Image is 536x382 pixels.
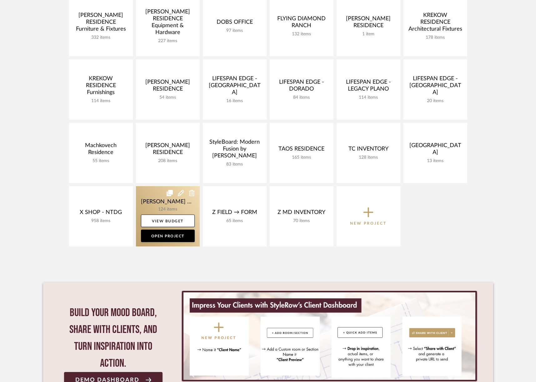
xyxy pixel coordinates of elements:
[342,15,395,32] div: [PERSON_NAME] RESIDENCE
[74,98,128,104] div: 114 items
[141,142,195,158] div: [PERSON_NAME] RESIDENCE
[141,8,195,38] div: [PERSON_NAME] RESIDENCE Equipment & Hardware
[141,79,195,95] div: [PERSON_NAME] RESIDENCE
[181,291,477,381] div: 0
[141,38,195,44] div: 227 items
[141,158,195,164] div: 208 items
[74,12,128,35] div: [PERSON_NAME] RESIDENCE Furniture & Fixtures
[208,75,262,98] div: LIFESPAN EDGE - [GEOGRAPHIC_DATA]
[208,139,262,162] div: StyleBoard: Modern Fusion by [PERSON_NAME]
[408,75,462,98] div: LIFESPAN EDGE - [GEOGRAPHIC_DATA]
[275,155,328,160] div: 165 items
[408,98,462,104] div: 20 items
[342,155,395,160] div: 128 items
[208,98,262,104] div: 16 items
[408,35,462,40] div: 178 items
[208,19,262,28] div: DOBS OFFICE
[74,35,128,40] div: 332 items
[74,209,128,218] div: X SHOP - NTDG
[342,146,395,155] div: TC INVENTORY
[337,186,400,246] button: New Project
[208,218,262,224] div: 65 items
[275,209,328,218] div: Z MD INVENTORY
[275,79,328,95] div: LIFESPAN EDGE - DORADO
[408,158,462,164] div: 13 items
[183,292,475,380] img: StyleRow_Client_Dashboard_Banner__1_.png
[141,215,195,227] a: View Budget
[275,218,328,224] div: 70 items
[208,162,262,167] div: 83 items
[74,75,128,98] div: KREKOW RESIDENCE Furnishings
[208,28,262,33] div: 97 items
[408,12,462,35] div: KREKOW RESIDENCE Architectural Fixtures
[408,142,462,158] div: [GEOGRAPHIC_DATA]
[350,220,387,226] p: New Project
[342,95,395,100] div: 114 items
[342,32,395,37] div: 1 item
[74,142,128,158] div: Machkovech Residence
[275,146,328,155] div: TAOS RESIDENCE
[74,158,128,164] div: 55 items
[74,218,128,224] div: 958 items
[275,32,328,37] div: 132 items
[275,15,328,32] div: FLYING DIAMOND RANCH
[141,95,195,100] div: 54 items
[141,230,195,242] a: Open Project
[342,79,395,95] div: LIFESPAN EDGE - LEGACY PLANO
[275,95,328,100] div: 84 items
[64,305,163,372] div: Build your mood board, share with clients, and turn inspiration into action.
[208,209,262,218] div: Z FIELD → FORM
